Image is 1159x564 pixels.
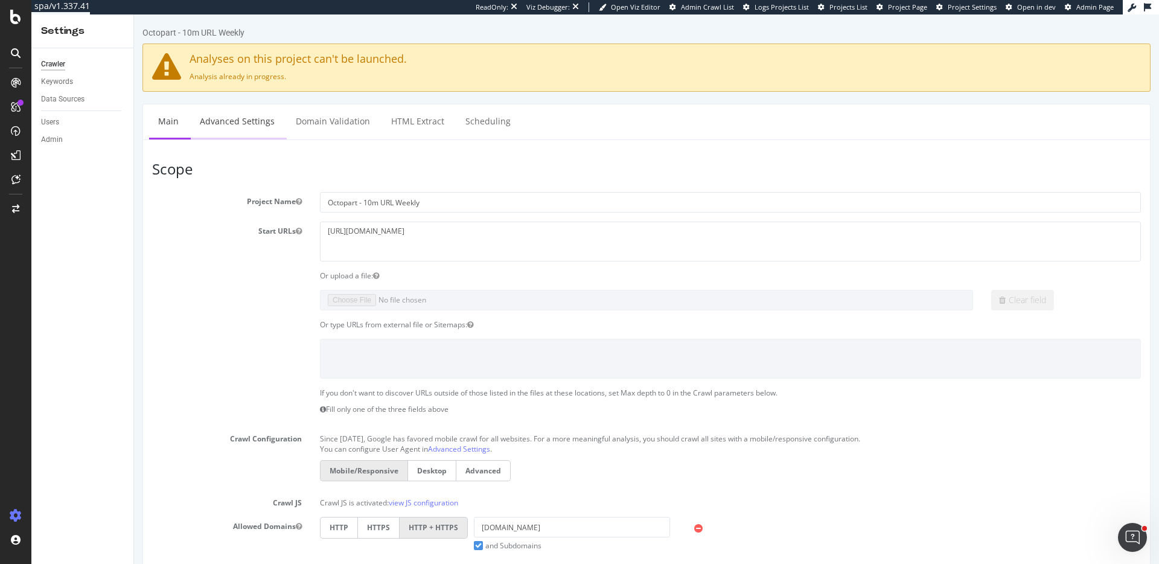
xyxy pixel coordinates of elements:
a: Users [41,116,125,129]
label: Project Name [9,178,177,192]
a: Admin Crawl List [669,2,734,12]
div: ReadOnly: [476,2,508,12]
a: Keywords [41,75,125,88]
span: Open Viz Editor [611,2,660,11]
a: Admin Page [1065,2,1114,12]
p: Since [DATE], Google has favored mobile crawl for all websites. For a more meaningful analysis, y... [186,415,1007,429]
label: Advanced [322,446,377,467]
a: Project Settings [936,2,997,12]
div: Users [41,116,59,129]
span: Admin Page [1076,2,1114,11]
div: Or upload a file: [177,256,1016,266]
h3: Scope [18,147,1007,162]
a: view JS configuration [255,483,324,493]
button: Project Name [162,182,168,192]
label: Crawl JS [9,479,177,493]
iframe: Intercom live chat [1118,523,1147,552]
span: Projects List [829,2,867,11]
label: Desktop [273,446,322,467]
p: If you don't want to discover URLs outside of those listed in the files at these locations, set M... [186,373,1007,383]
a: Advanced Settings [57,90,150,123]
label: and Subdomains [340,526,407,536]
div: Octopart - 10m URL Weekly [8,12,110,24]
label: Crawl Configuration [9,415,177,429]
button: Start URLs [162,211,168,222]
a: Admin [41,133,125,146]
div: Admin [41,133,63,146]
label: Allowed Domains [9,502,177,517]
div: Crawler [41,58,65,71]
button: Allowed Domains [162,507,168,517]
a: Open Viz Editor [599,2,660,12]
label: HTTPS [223,502,266,524]
a: Scheduling [322,90,386,123]
div: Or type URLs from external file or Sitemaps: [177,305,1016,315]
label: Mobile/Responsive [186,446,273,467]
div: Data Sources [41,93,85,106]
textarea: [URL][DOMAIN_NAME] [186,207,1007,246]
span: Logs Projects List [755,2,809,11]
span: Open in dev [1017,2,1056,11]
p: Analysis already in progress. [18,57,1007,67]
a: Domain Validation [153,90,245,123]
a: Projects List [818,2,867,12]
label: HTTP + HTTPS [266,502,334,524]
label: Start URLs [9,207,177,222]
a: Open in dev [1006,2,1056,12]
a: Advanced Settings [294,429,356,440]
p: Fill only one of the three fields above [186,389,1007,400]
a: Data Sources [41,93,125,106]
span: Admin Crawl List [681,2,734,11]
p: Crawl JS is activated: [186,479,1007,493]
a: Crawler [41,58,125,71]
a: Main [15,90,54,123]
a: HTML Extract [248,90,319,123]
h4: Analyses on this project can't be launched. [18,39,1007,51]
div: Keywords [41,75,73,88]
span: Project Settings [948,2,997,11]
a: Project Page [876,2,927,12]
span: Project Page [888,2,927,11]
label: HTTP [186,502,223,524]
div: Viz Debugger: [526,2,570,12]
a: Logs Projects List [743,2,809,12]
div: Settings [41,24,124,38]
p: You can configure User Agent in . [186,429,1007,440]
